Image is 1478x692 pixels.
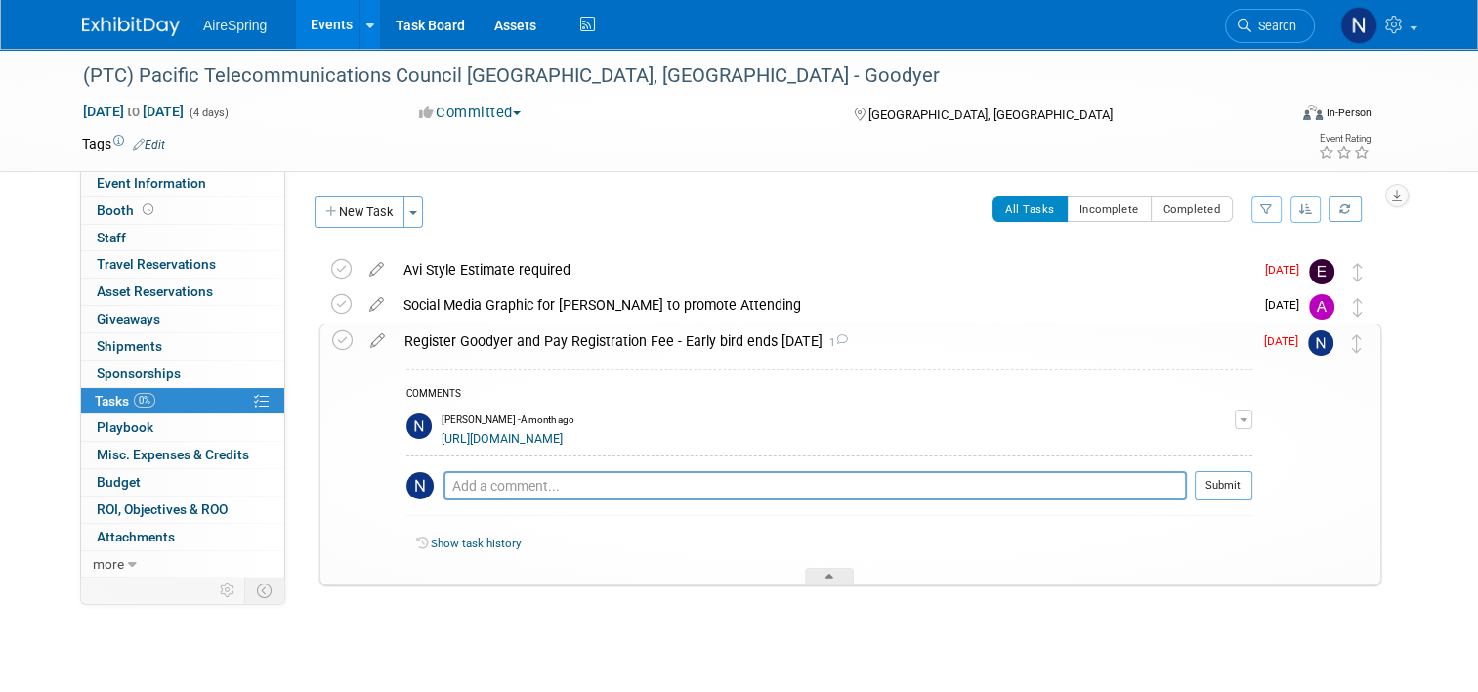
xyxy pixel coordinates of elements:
[97,447,249,462] span: Misc. Expenses & Credits
[1329,196,1362,222] a: Refresh
[394,288,1253,322] div: Social Media Graphic for [PERSON_NAME] to promote Attending
[1353,298,1363,317] i: Move task
[82,17,180,36] img: ExhibitDay
[93,556,124,572] span: more
[81,524,284,550] a: Attachments
[139,202,157,217] span: Booth not reserved yet
[1265,263,1309,277] span: [DATE]
[97,311,160,326] span: Giveaways
[395,324,1252,358] div: Register Goodyer and Pay Registration Fee - Early bird ends [DATE]
[992,196,1068,222] button: All Tasks
[97,338,162,354] span: Shipments
[1318,134,1371,144] div: Event Rating
[133,138,165,151] a: Edit
[81,497,284,523] a: ROI, Objectives & ROO
[211,578,245,603] td: Personalize Event Tab Strip
[81,414,284,441] a: Playbook
[188,107,229,119] span: (4 days)
[360,332,395,350] a: edit
[81,442,284,468] a: Misc. Expenses & Credits
[81,469,284,496] a: Budget
[1265,298,1309,312] span: [DATE]
[81,333,284,360] a: Shipments
[134,393,155,408] span: 0%
[1067,196,1152,222] button: Incomplete
[359,296,394,314] a: edit
[359,261,394,279] a: edit
[1340,7,1377,44] img: Natalie Pyron
[81,279,284,305] a: Asset Reservations
[97,474,141,490] span: Budget
[1309,294,1334,320] img: Angie Handal
[1264,334,1308,348] span: [DATE]
[1195,471,1252,500] button: Submit
[442,432,563,446] a: [URL][DOMAIN_NAME]
[1225,9,1315,43] a: Search
[81,306,284,332] a: Giveaways
[81,388,284,414] a: Tasks0%
[412,103,528,123] button: Committed
[1181,102,1372,131] div: Event Format
[82,103,185,120] span: [DATE] [DATE]
[823,336,848,349] span: 1
[1352,334,1362,353] i: Move task
[97,283,213,299] span: Asset Reservations
[81,251,284,278] a: Travel Reservations
[97,419,153,435] span: Playbook
[97,175,206,191] span: Event Information
[406,413,432,439] img: Natalie Pyron
[124,104,143,119] span: to
[82,134,165,153] td: Tags
[315,196,404,228] button: New Task
[1326,106,1372,120] div: In-Person
[81,197,284,224] a: Booth
[394,253,1253,286] div: Avi Style Estimate required
[868,108,1113,122] span: [GEOGRAPHIC_DATA], [GEOGRAPHIC_DATA]
[442,413,574,427] span: [PERSON_NAME] - A month ago
[76,59,1262,94] div: (PTC) Pacific Telecommunications Council [GEOGRAPHIC_DATA], [GEOGRAPHIC_DATA] - Goodyer
[97,256,216,272] span: Travel Reservations
[1309,259,1334,284] img: erica arjona
[81,170,284,196] a: Event Information
[97,366,181,381] span: Sponsorships
[406,472,434,499] img: Natalie Pyron
[245,578,285,603] td: Toggle Event Tabs
[1353,263,1363,281] i: Move task
[203,18,267,33] span: AireSpring
[431,537,521,550] a: Show task history
[81,361,284,387] a: Sponsorships
[81,551,284,578] a: more
[1303,105,1323,120] img: Format-Inperson.png
[95,393,155,409] span: Tasks
[97,202,157,218] span: Booth
[1151,196,1234,222] button: Completed
[97,529,175,544] span: Attachments
[406,385,1252,406] div: COMMENTS
[81,225,284,251] a: Staff
[1251,19,1296,33] span: Search
[97,501,228,517] span: ROI, Objectives & ROO
[1308,330,1333,356] img: Natalie Pyron
[97,230,126,245] span: Staff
